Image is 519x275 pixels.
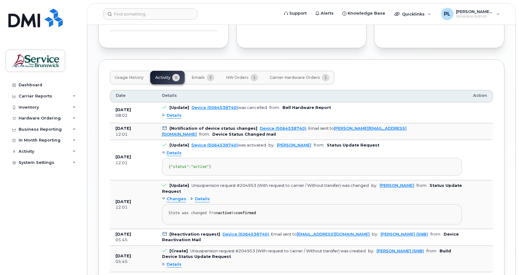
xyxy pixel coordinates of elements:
a: [PERSON_NAME] [380,183,414,188]
div: State was changed from to [169,211,455,215]
div: . Email sent to [223,232,370,237]
div: 12:01 [115,160,151,166]
span: Details [162,93,177,98]
div: Quicklinks [390,8,436,20]
div: 08:02 [115,113,151,118]
a: Device (5064538740) [192,143,238,147]
b: [Update] [169,183,189,188]
a: [EMAIL_ADDRESS][DOMAIN_NAME] [297,232,370,237]
div: Penney, Lily (SNB) [437,8,504,20]
th: Action [467,90,493,102]
a: Device (5064538740) [223,232,269,237]
span: by: [372,232,378,237]
div: 05:45 [115,237,151,243]
b: [Create] [169,249,188,253]
div: 05:45 [115,259,151,264]
span: HW Orders [226,75,249,80]
b: Build Device Status Update Request [162,249,451,259]
span: Details [167,262,182,268]
span: Alerts [321,10,334,16]
span: Details [195,196,210,202]
span: Usage History [115,75,143,80]
div: Unsuspension request #204953 (With request to carrier / Without transfer) was changed [192,183,369,188]
div: . Email sent to [162,126,407,136]
b: Bell Hardware Report [282,105,331,110]
span: Details [167,150,182,156]
span: Details [167,113,182,119]
input: Find something... [103,8,197,20]
div: was cancelled [192,105,267,110]
span: Emails [192,75,205,80]
div: { : } [169,165,455,169]
b: [Reactivation request] [169,232,220,237]
a: Alerts [311,7,338,20]
b: [DATE] [115,232,131,237]
span: by: [368,249,374,253]
span: Support [289,10,307,16]
a: Device (5064538740) [260,126,306,131]
span: by: [371,183,377,188]
a: Device (5064538740) [192,105,238,110]
b: Device Status Changed mail [212,132,276,137]
span: 2 [207,74,214,81]
span: Carrier Hardware Orders [270,75,320,80]
span: 1 [250,74,258,81]
b: [DATE] [115,107,131,112]
a: [PERSON_NAME] (SNB) [381,232,428,237]
span: from: [269,105,280,110]
span: Knowledge Base [348,10,385,16]
div: 12:01 [115,205,151,210]
b: [DATE] [115,254,131,258]
b: [DATE] [115,199,131,204]
div: was activated [192,143,266,147]
span: from: [199,132,210,137]
strong: confirmed [236,211,256,215]
span: from: [314,143,324,147]
span: from: [426,249,437,253]
b: Status Update Request [327,143,379,147]
a: Knowledge Base [338,7,390,20]
b: Status Update Request [162,183,462,193]
span: "status" [171,165,189,169]
span: [PERSON_NAME] (SNB) [456,9,493,14]
span: PL [444,10,450,18]
span: Quicklinks [402,11,425,16]
a: [PERSON_NAME][EMAIL_ADDRESS][DOMAIN_NAME] [162,126,407,136]
span: by: [269,143,274,147]
span: 1 [322,74,329,81]
b: [DATE] [115,155,131,159]
strong: active [218,211,231,215]
b: [DATE] [115,126,131,131]
a: Support [280,7,311,20]
span: from: [431,232,441,237]
b: [Update] [169,143,189,147]
span: from: [417,183,427,188]
span: Wireless Admin [456,14,493,19]
span: "active" [191,165,209,169]
div: 12:01 [115,132,151,137]
span: Date [116,93,126,98]
b: [Notification of device status changes] [169,126,257,131]
div: Unsuspension request #204953 (With request to carrier / Without transfer) was created [190,249,366,253]
a: [PERSON_NAME] [277,143,311,147]
span: Changes [167,196,186,202]
a: [PERSON_NAME] (SNB) [377,249,424,253]
b: [Update] [169,105,189,110]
